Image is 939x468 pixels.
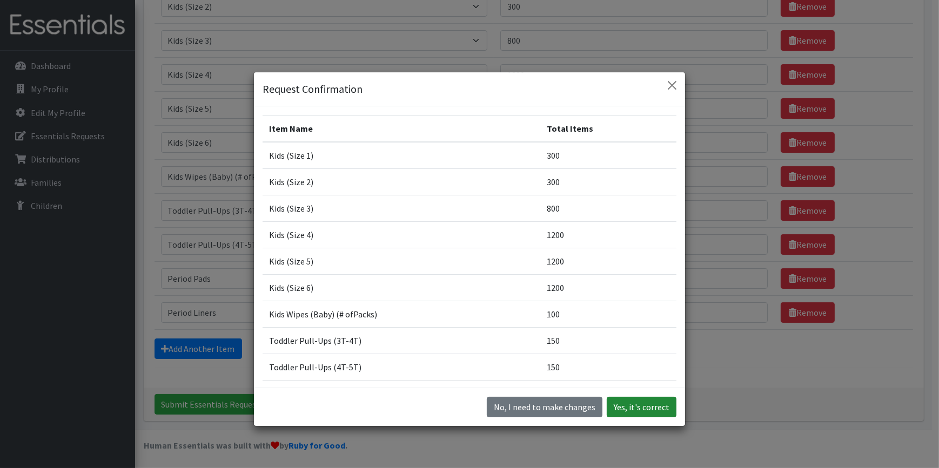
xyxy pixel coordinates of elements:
[540,195,676,222] td: 800
[540,116,676,143] th: Total Items
[263,81,363,97] h5: Request Confirmation
[540,381,676,407] td: 800
[540,169,676,195] td: 300
[263,381,540,407] td: Period Pads
[607,397,676,417] button: Yes, it's correct
[263,328,540,354] td: Toddler Pull-Ups (3T-4T)
[540,328,676,354] td: 150
[263,142,540,169] td: Kids (Size 1)
[263,301,540,328] td: Kids Wipes (Baby) (# ofPacks)
[263,222,540,248] td: Kids (Size 4)
[263,354,540,381] td: Toddler Pull-Ups (4T-5T)
[263,248,540,275] td: Kids (Size 5)
[540,301,676,328] td: 100
[540,142,676,169] td: 300
[263,169,540,195] td: Kids (Size 2)
[540,222,676,248] td: 1200
[263,195,540,222] td: Kids (Size 3)
[663,77,681,94] button: Close
[540,248,676,275] td: 1200
[540,354,676,381] td: 150
[540,275,676,301] td: 1200
[263,116,540,143] th: Item Name
[487,397,602,417] button: No I need to make changes
[263,275,540,301] td: Kids (Size 6)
